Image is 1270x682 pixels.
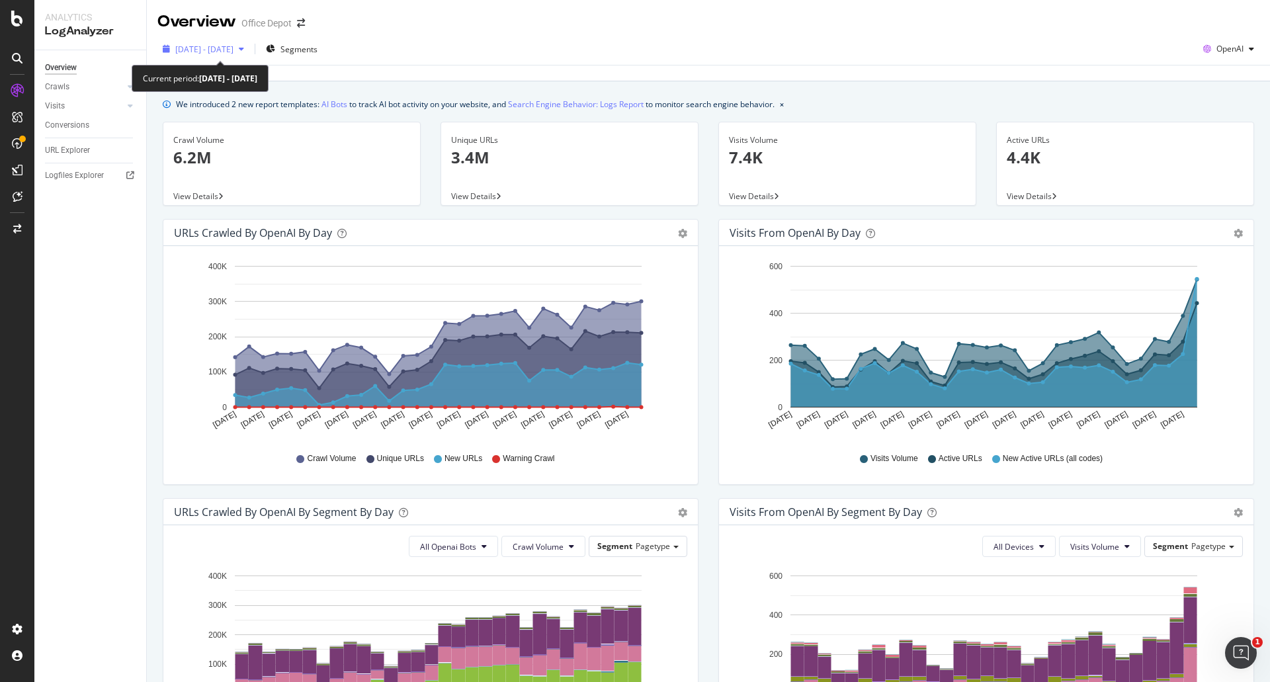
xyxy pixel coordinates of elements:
[519,409,546,430] text: [DATE]
[45,61,137,75] a: Overview
[377,453,424,464] span: Unique URLs
[45,118,137,132] a: Conversions
[678,229,687,238] div: gear
[769,262,783,271] text: 600
[935,409,961,430] text: [DATE]
[1225,637,1257,669] iframe: Intercom live chat
[239,409,266,430] text: [DATE]
[795,409,822,430] text: [DATE]
[176,97,775,111] div: We introduced 2 new report templates: to track AI bot activity on your website, and to monitor se...
[407,409,434,430] text: [DATE]
[409,536,498,557] button: All Openai Bots
[420,541,476,552] span: All Openai Bots
[907,409,933,430] text: [DATE]
[208,572,227,581] text: 400K
[729,134,966,146] div: Visits Volume
[143,71,257,86] div: Current period:
[729,191,774,202] span: View Details
[1216,43,1244,54] span: OpenAI
[1252,637,1263,648] span: 1
[45,144,90,157] div: URL Explorer
[879,409,906,430] text: [DATE]
[241,17,292,30] div: Office Depot
[45,61,77,75] div: Overview
[321,97,347,111] a: AI Bots
[870,453,918,464] span: Visits Volume
[769,650,783,660] text: 200
[778,403,783,412] text: 0
[823,409,849,430] text: [DATE]
[994,541,1034,552] span: All Devices
[45,169,104,183] div: Logfiles Explorer
[597,540,632,552] span: Segment
[211,409,237,430] text: [DATE]
[769,309,783,318] text: 400
[208,660,227,669] text: 100K
[769,611,783,620] text: 400
[45,169,137,183] a: Logfiles Explorer
[508,97,644,111] a: Search Engine Behavior: Logs Report
[451,191,496,202] span: View Details
[730,226,861,239] div: Visits from OpenAI by day
[45,24,136,39] div: LogAnalyzer
[208,262,227,271] text: 400K
[963,409,990,430] text: [DATE]
[491,409,518,430] text: [DATE]
[444,453,482,464] span: New URLs
[175,44,233,55] span: [DATE] - [DATE]
[1234,508,1243,517] div: gear
[157,11,236,33] div: Overview
[208,368,227,377] text: 100K
[45,99,65,113] div: Visits
[379,409,405,430] text: [DATE]
[1198,38,1259,60] button: OpenAI
[1059,536,1141,557] button: Visits Volume
[729,146,966,169] p: 7.4K
[451,146,688,169] p: 3.4M
[307,453,356,464] span: Crawl Volume
[851,409,877,430] text: [DATE]
[208,332,227,341] text: 200K
[208,297,227,306] text: 300K
[267,409,294,430] text: [DATE]
[1131,409,1158,430] text: [DATE]
[280,44,317,55] span: Segments
[730,257,1238,441] svg: A chart.
[501,536,585,557] button: Crawl Volume
[1047,409,1074,430] text: [DATE]
[157,38,249,60] button: [DATE] - [DATE]
[45,99,124,113] a: Visits
[678,508,687,517] div: gear
[297,19,305,28] div: arrow-right-arrow-left
[1007,191,1052,202] span: View Details
[173,146,410,169] p: 6.2M
[173,134,410,146] div: Crawl Volume
[1234,229,1243,238] div: gear
[1007,146,1244,169] p: 4.4K
[939,453,982,464] span: Active URLs
[163,97,1254,111] div: info banner
[435,409,462,430] text: [DATE]
[199,73,257,84] b: [DATE] - [DATE]
[173,191,218,202] span: View Details
[1103,409,1130,430] text: [DATE]
[45,80,124,94] a: Crawls
[513,541,564,552] span: Crawl Volume
[1007,134,1244,146] div: Active URLs
[991,409,1017,430] text: [DATE]
[1191,540,1226,552] span: Pagetype
[636,540,670,552] span: Pagetype
[323,409,350,430] text: [DATE]
[603,409,630,430] text: [DATE]
[769,572,783,581] text: 600
[45,118,89,132] div: Conversions
[45,80,69,94] div: Crawls
[351,409,378,430] text: [DATE]
[45,144,137,157] a: URL Explorer
[777,95,787,114] button: close banner
[174,257,683,441] svg: A chart.
[222,403,227,412] text: 0
[1153,540,1188,552] span: Segment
